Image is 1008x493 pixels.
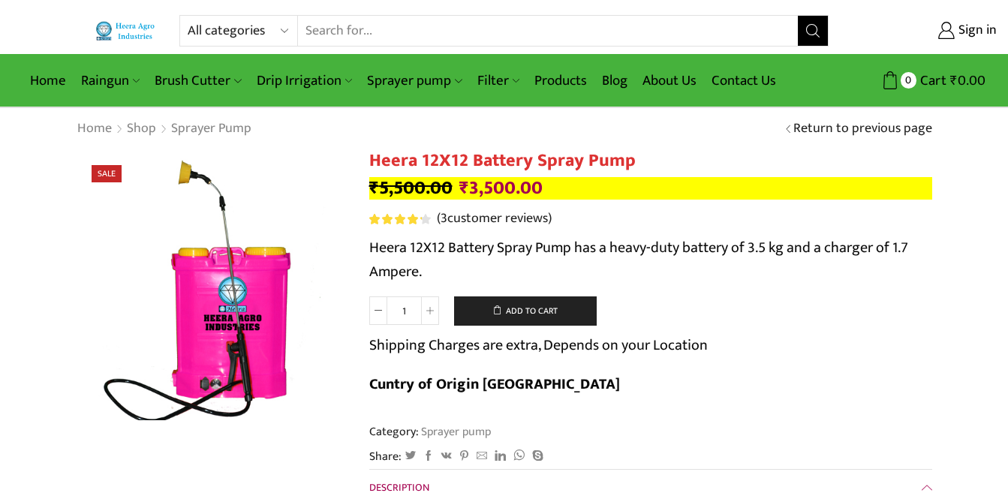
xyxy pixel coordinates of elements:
[635,63,704,98] a: About Us
[369,150,932,172] h1: Heera 12X12 Battery Spray Pump
[77,119,113,139] a: Home
[459,173,469,203] span: ₹
[369,214,433,224] span: 3
[798,16,828,46] button: Search button
[147,63,248,98] a: Brush Cutter
[23,63,74,98] a: Home
[77,150,347,420] img: Heera 12X8 Batry Spear Pum Pink
[369,173,379,203] span: ₹
[369,371,620,397] b: Cuntry of Origin [GEOGRAPHIC_DATA]
[441,207,447,230] span: 3
[470,63,527,98] a: Filter
[170,119,252,139] a: Sprayer pump
[369,333,708,357] p: Shipping Charges are extra, Depends on your Location
[527,63,594,98] a: Products
[369,214,430,224] div: Rated 4.33 out of 5
[704,63,784,98] a: Contact Us
[851,17,997,44] a: Sign in
[126,119,157,139] a: Shop
[955,21,997,41] span: Sign in
[369,214,422,224] span: Rated out of 5 based on customer ratings
[437,209,552,229] a: (3customer reviews)
[387,296,421,325] input: Product quantity
[360,63,469,98] a: Sprayer pump
[369,173,453,203] bdi: 5,500.00
[369,423,491,440] span: Category:
[459,173,543,203] bdi: 3,500.00
[793,119,932,139] a: Return to previous page
[74,63,147,98] a: Raingun
[454,296,597,326] button: Add to cart
[950,69,958,92] span: ₹
[249,63,360,98] a: Drip Irrigation
[298,16,798,46] input: Search for...
[594,63,635,98] a: Blog
[369,236,932,284] p: Heera 12X12 Battery Spray Pump has a heavy-duty battery of 3.5 kg and a charger of 1.7 Ampere.
[950,69,985,92] bdi: 0.00
[901,72,916,88] span: 0
[92,165,122,182] span: Sale
[77,119,252,139] nav: Breadcrumb
[844,67,985,95] a: 0 Cart ₹0.00
[419,422,491,441] a: Sprayer pump
[369,448,402,465] span: Share:
[916,71,946,91] span: Cart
